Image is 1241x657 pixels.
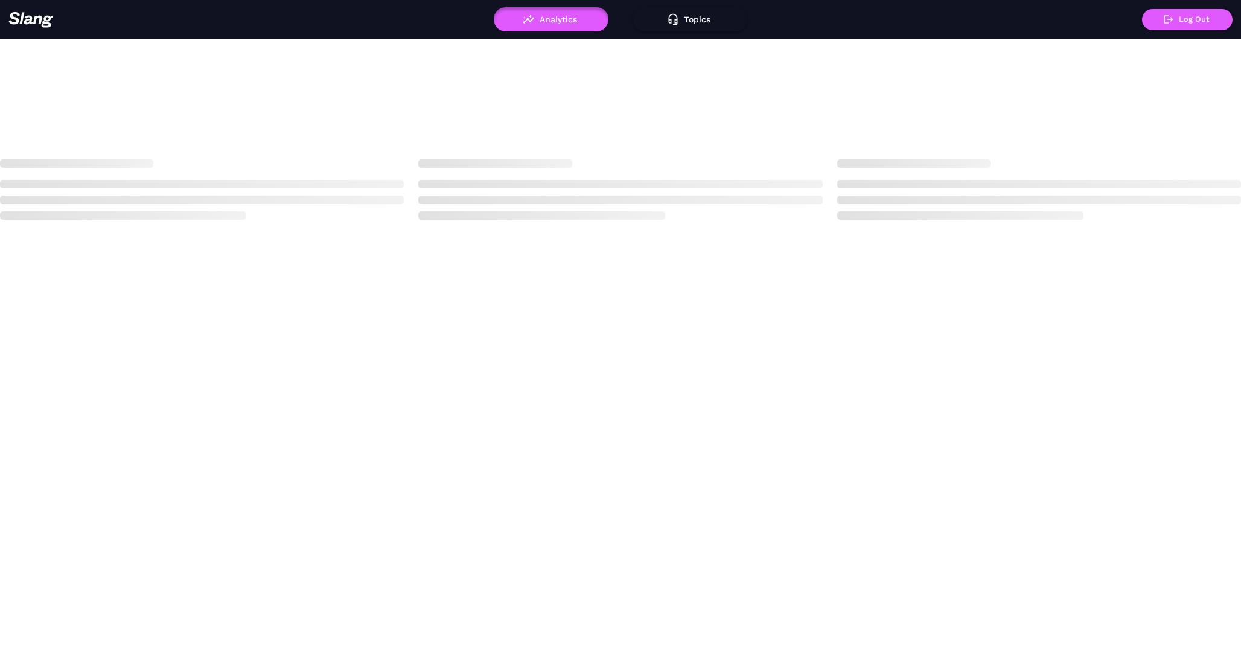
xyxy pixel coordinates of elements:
[1142,9,1233,30] button: Log Out
[633,7,747,31] button: Topics
[8,11,54,28] img: 623511267c55cb56e2f2a487_logo2.png
[494,14,608,23] a: Analytics
[494,7,608,31] button: Analytics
